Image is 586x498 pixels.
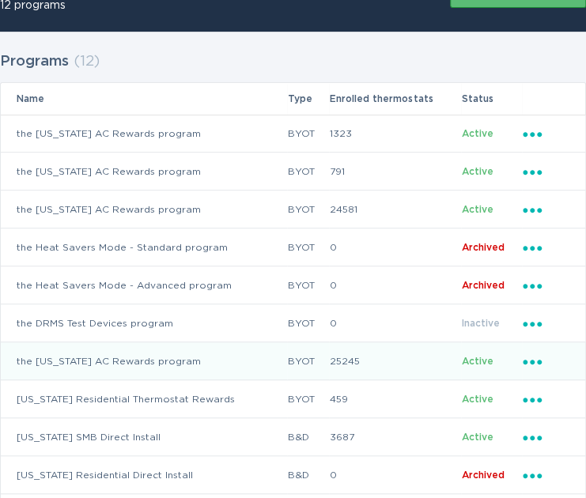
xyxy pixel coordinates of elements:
[287,418,329,456] td: B&D
[287,228,329,266] td: BYOT
[1,304,287,342] td: the DRMS Test Devices program
[1,456,287,494] td: [US_STATE] Residential Direct Install
[329,191,461,228] td: 24581
[462,281,505,290] span: Archived
[1,83,287,115] th: Name
[287,456,329,494] td: B&D
[523,315,569,332] div: Popover menu
[1,456,585,494] tr: b6fa419f572048a5bd48e12d9e7cfc45
[287,342,329,380] td: BYOT
[329,266,461,304] td: 0
[287,266,329,304] td: BYOT
[329,456,461,494] td: 0
[462,394,493,404] span: Active
[523,125,569,142] div: Popover menu
[329,418,461,456] td: 3687
[462,205,493,214] span: Active
[287,83,329,115] th: Type
[329,304,461,342] td: 0
[1,83,585,115] tr: Table Headers
[1,228,287,266] td: the Heat Savers Mode - Standard program
[462,432,493,442] span: Active
[1,153,287,191] td: the [US_STATE] AC Rewards program
[523,277,569,294] div: Popover menu
[287,380,329,418] td: BYOT
[462,129,493,138] span: Active
[287,153,329,191] td: BYOT
[462,167,493,176] span: Active
[1,304,585,342] tr: b6ea71d082b94d4d8ecfc1980f77b6ba
[74,55,100,69] span: ( 12 )
[1,153,585,191] tr: 058589495ab141eeaac7eb9b93784896
[523,428,569,446] div: Popover menu
[287,115,329,153] td: BYOT
[1,115,287,153] td: the [US_STATE] AC Rewards program
[329,115,461,153] td: 1323
[287,191,329,228] td: BYOT
[523,466,569,484] div: Popover menu
[329,228,461,266] td: 0
[1,191,287,228] td: the [US_STATE] AC Rewards program
[1,266,585,304] tr: d73880b76ace415faafbd3ccd6183be7
[1,380,585,418] tr: 45405c145ffd456992c5299c7f51b151
[329,153,461,191] td: 791
[462,470,505,480] span: Archived
[1,266,287,304] td: the Heat Savers Mode - Advanced program
[287,304,329,342] td: BYOT
[329,342,461,380] td: 25245
[329,380,461,418] td: 459
[1,191,585,228] tr: 3a51b73b3c834f30a24ce1379cc6e417
[523,353,569,370] div: Popover menu
[1,228,585,266] tr: 907f618972c9480fb42d1c9aa6d8cc15
[523,239,569,256] div: Popover menu
[462,243,505,252] span: Archived
[1,380,287,418] td: [US_STATE] Residential Thermostat Rewards
[462,357,493,366] span: Active
[1,418,287,456] td: [US_STATE] SMB Direct Install
[462,319,500,328] span: Inactive
[1,418,585,456] tr: da6069ab514f483998945eea3b4ff960
[523,201,569,218] div: Popover menu
[523,163,569,180] div: Popover menu
[1,115,585,153] tr: 3992950c5853435eae275cb1c4beb544
[1,342,287,380] td: the [US_STATE] AC Rewards program
[1,342,585,380] tr: 070e44999b1a4defb868b697a42de797
[523,390,569,408] div: Popover menu
[329,83,461,115] th: Enrolled thermostats
[461,83,522,115] th: Status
